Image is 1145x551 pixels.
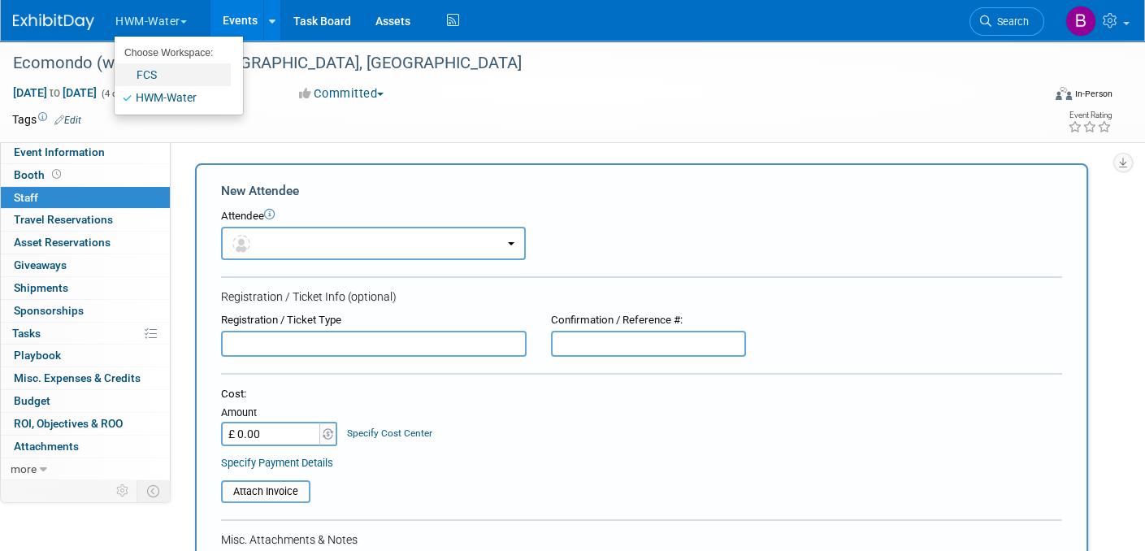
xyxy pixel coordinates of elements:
span: Search [991,15,1029,28]
span: to [47,86,63,99]
span: Booth not reserved yet [49,168,64,180]
div: In-Person [1074,88,1112,100]
a: Tasks [1,323,170,345]
div: Cost: [221,387,1062,402]
a: Search [969,7,1044,36]
a: Sponsorships [1,300,170,322]
img: Format-Inperson.png [1056,87,1072,100]
a: Budget [1,390,170,412]
td: Personalize Event Tab Strip [109,480,137,501]
span: Playbook [14,349,61,362]
a: Asset Reservations [1,232,170,254]
span: Attachments [14,440,79,453]
a: Specify Payment Details [221,457,333,469]
li: Choose Workspace: [115,42,231,63]
div: Registration / Ticket Type [221,313,527,328]
div: Ecomondo (w/BioMass) - [GEOGRAPHIC_DATA], [GEOGRAPHIC_DATA] [7,49,1019,78]
a: Shipments [1,277,170,299]
span: Misc. Expenses & Credits [14,371,141,384]
a: FCS [115,63,231,86]
span: ROI, Objectives & ROO [14,417,123,430]
a: Specify Cost Center [347,427,432,439]
span: Sponsorships [14,304,84,317]
a: Event Information [1,141,170,163]
img: Barb DeWyer [1065,6,1096,37]
button: Committed [293,85,390,102]
div: Event Format [949,85,1112,109]
a: Misc. Expenses & Credits [1,367,170,389]
span: Tasks [12,327,41,340]
span: Asset Reservations [14,236,111,249]
td: Tags [12,111,81,128]
a: Edit [54,115,81,126]
span: Giveaways [14,258,67,271]
a: ROI, Objectives & ROO [1,413,170,435]
a: Booth [1,164,170,186]
span: [DATE] [DATE] [12,85,98,100]
span: Travel Reservations [14,213,113,226]
a: Giveaways [1,254,170,276]
div: Misc. Attachments & Notes [221,531,1062,548]
a: HWM-Water [115,86,231,109]
span: Shipments [14,281,68,294]
span: Event Information [14,145,105,158]
td: Toggle Event Tabs [137,480,171,501]
div: Confirmation / Reference #: [551,313,746,328]
div: New Attendee [221,182,1062,200]
a: more [1,458,170,480]
a: Playbook [1,345,170,367]
div: Event Rating [1068,111,1112,119]
div: Amount [221,406,339,422]
span: Budget [14,394,50,407]
span: more [11,462,37,475]
body: Rich Text Area. Press ALT-0 for help. [9,7,818,23]
div: Registration / Ticket Info (optional) [221,289,1062,305]
div: Attendee [221,209,1062,224]
span: (4 days) [100,89,134,99]
span: Booth [14,168,64,181]
a: Staff [1,187,170,209]
a: Travel Reservations [1,209,170,231]
a: Attachments [1,436,170,458]
img: ExhibitDay [13,14,94,30]
span: Staff [14,191,38,204]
